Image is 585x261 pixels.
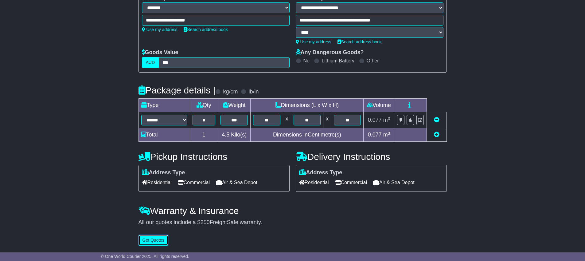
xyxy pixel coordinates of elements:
[138,99,190,112] td: Type
[223,89,238,95] label: kg/cm
[138,128,190,142] td: Total
[138,85,216,95] h4: Package details |
[337,39,382,44] a: Search address book
[138,219,447,226] div: All our quotes include a $ FreightSafe warranty.
[388,131,390,136] sup: 3
[322,58,354,64] label: Lithium Battery
[296,39,331,44] a: Use my address
[222,132,229,138] span: 4.5
[299,169,342,176] label: Address Type
[190,128,218,142] td: 1
[367,58,379,64] label: Other
[303,58,310,64] label: No
[142,169,185,176] label: Address Type
[251,99,364,112] td: Dimensions (L x W x H)
[335,178,367,187] span: Commercial
[142,49,178,56] label: Goods Value
[299,178,329,187] span: Residential
[368,132,382,138] span: 0.077
[434,132,439,138] a: Add new item
[434,117,439,123] a: Remove this item
[248,89,259,95] label: lb/in
[218,128,251,142] td: Kilo(s)
[178,178,210,187] span: Commercial
[142,27,177,32] a: Use my address
[323,112,331,128] td: x
[142,57,159,68] label: AUD
[388,116,390,121] sup: 3
[138,152,290,162] h4: Pickup Instructions
[296,152,447,162] h4: Delivery Instructions
[251,128,364,142] td: Dimensions in Centimetre(s)
[283,112,291,128] td: x
[142,178,172,187] span: Residential
[364,99,394,112] td: Volume
[101,254,189,259] span: © One World Courier 2025. All rights reserved.
[138,235,169,246] button: Get Quotes
[218,99,251,112] td: Weight
[184,27,228,32] a: Search address book
[373,178,415,187] span: Air & Sea Depot
[368,117,382,123] span: 0.077
[138,206,447,216] h4: Warranty & Insurance
[201,219,210,225] span: 250
[190,99,218,112] td: Qty
[383,117,390,123] span: m
[296,49,364,56] label: Any Dangerous Goods?
[216,178,257,187] span: Air & Sea Depot
[383,132,390,138] span: m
